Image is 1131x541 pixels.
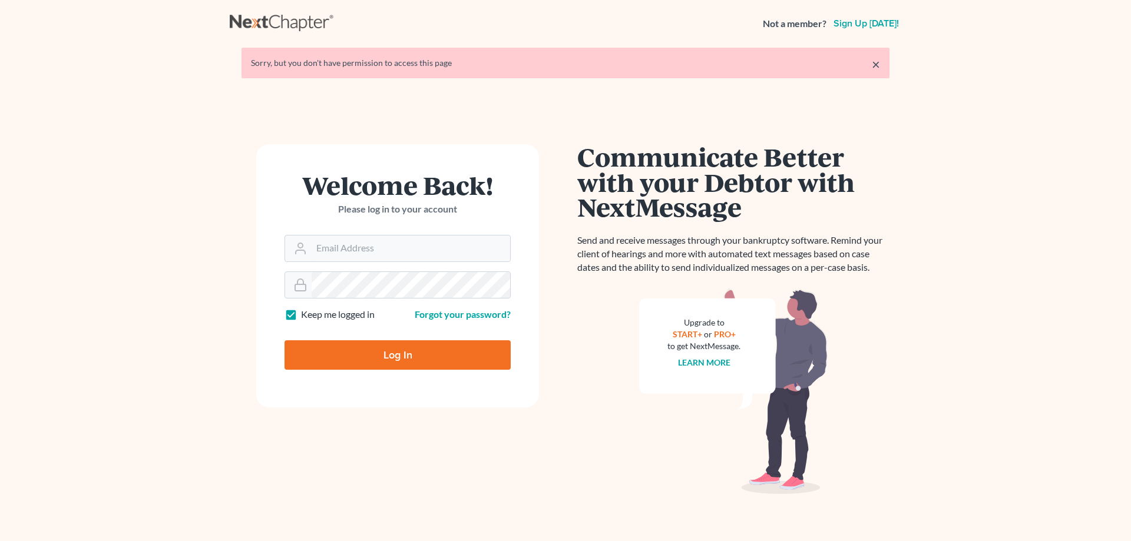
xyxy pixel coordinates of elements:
h1: Communicate Better with your Debtor with NextMessage [577,144,889,220]
a: PRO+ [714,329,736,339]
input: Email Address [312,235,510,261]
a: Learn more [678,357,730,367]
div: Upgrade to [667,317,740,328]
p: Send and receive messages through your bankruptcy software. Remind your client of hearings and mo... [577,234,889,274]
div: Sorry, but you don't have permission to access this page [251,57,880,69]
input: Log In [285,340,511,370]
a: × [872,57,880,71]
p: Please log in to your account [285,203,511,216]
a: Forgot your password? [415,308,511,320]
div: to get NextMessage. [667,340,740,352]
a: Sign up [DATE]! [831,19,901,28]
img: nextmessage_bg-59042aed3d76b12b5cd301f8e5b87938c9018125f34e5fa2b7a6b67550977c72.svg [639,288,828,494]
label: Keep me logged in [301,308,375,321]
a: START+ [673,329,702,339]
span: or [704,329,712,339]
strong: Not a member? [763,17,826,31]
h1: Welcome Back! [285,172,511,198]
